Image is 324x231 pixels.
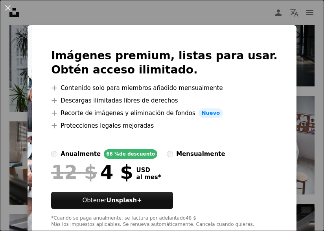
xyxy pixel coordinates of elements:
[136,167,161,174] span: USD
[199,108,223,118] span: Nuevo
[51,162,97,182] span: 12 $
[51,192,173,209] button: ObtenerUnsplash+
[51,151,57,157] input: anualmente66 %de descuento
[61,149,101,159] div: anualmente
[167,151,173,157] input: mensualmente
[51,215,278,228] div: *Cuando se paga anualmente, se factura por adelantado 48 $ Más los impuestos aplicables. Se renue...
[51,108,278,118] li: Recorte de imágenes y eliminación de fondos
[176,149,225,159] div: mensualmente
[51,83,278,93] li: Contenido solo para miembros añadido mensualmente
[136,174,161,181] span: al mes *
[51,162,133,182] div: 4 $
[107,197,142,204] strong: Unsplash+
[51,121,278,130] li: Protecciones legales mejoradas
[104,149,157,159] div: 66 % de descuento
[51,96,278,105] li: Descargas ilimitadas libres de derechos
[51,49,278,77] h2: Imágenes premium, listas para usar. Obtén acceso ilimitado.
